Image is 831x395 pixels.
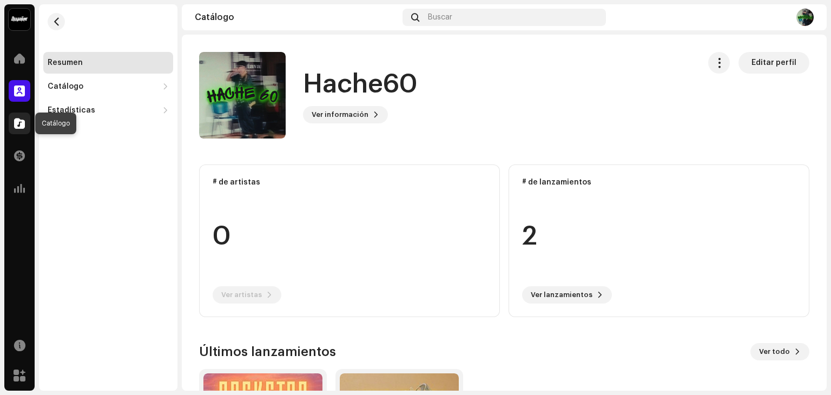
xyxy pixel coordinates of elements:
[303,106,388,123] button: Ver información
[751,52,796,74] span: Editar perfil
[750,343,809,360] button: Ver todo
[9,9,30,30] img: 10370c6a-d0e2-4592-b8a2-38f444b0ca44
[759,341,790,363] span: Ver todo
[43,100,173,121] re-m-nav-dropdown: Estadísticas
[303,67,417,102] h1: Hache60
[312,104,368,126] span: Ver información
[522,178,796,187] div: # de lanzamientos
[199,52,286,139] img: 22d734e6-2e65-480d-8dea-d6364c3d7d40
[48,106,95,115] div: Estadísticas
[43,52,173,74] re-m-nav-item: Resumen
[48,58,83,67] div: Resumen
[738,52,809,74] button: Editar perfil
[522,286,612,304] button: Ver lanzamientos
[199,343,336,360] h3: Últimos lanzamientos
[796,9,814,26] img: bffa4acc-c7e7-4339-9754-f2f234871d77
[531,284,592,306] span: Ver lanzamientos
[43,76,173,97] re-m-nav-dropdown: Catálogo
[48,82,83,91] div: Catálogo
[195,13,398,22] div: Catálogo
[509,164,809,317] re-o-card-data: # de lanzamientos
[428,13,452,22] span: Buscar
[199,164,500,317] re-o-card-data: # de artistas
